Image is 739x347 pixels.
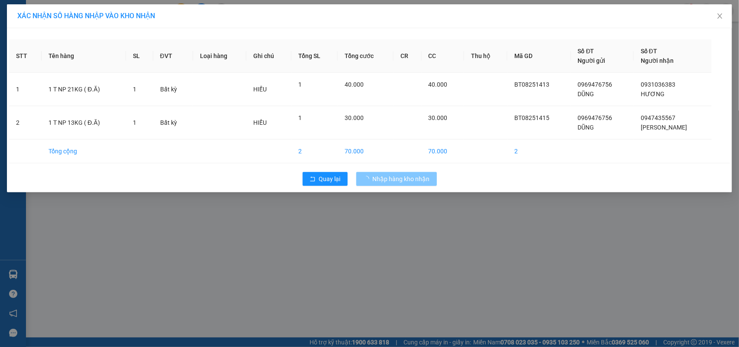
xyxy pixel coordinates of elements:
[422,139,465,163] td: 70.000
[26,61,73,70] span: 1 THÙNG NP
[464,39,507,73] th: Thu hộ
[39,46,82,53] span: 14:46:13 [DATE]
[153,106,193,139] td: Bất kỳ
[23,54,44,61] span: THÀNH-
[641,91,665,97] span: HƯƠNG
[44,54,78,61] span: 0357624671
[363,176,373,182] span: loading
[514,114,549,121] span: BT08251415
[298,114,302,121] span: 1
[9,106,42,139] td: 2
[17,12,155,20] span: XÁC NHẬN SỐ HÀNG NHẬP VÀO KHO NHẬN
[578,124,594,131] span: DŨNG
[246,39,291,73] th: Ghi chú
[345,114,364,121] span: 30.000
[578,114,613,121] span: 0969476756
[708,4,732,29] button: Close
[578,48,594,55] span: Số ĐT
[18,4,73,10] span: [DATE]-
[641,57,674,64] span: Người nhận
[578,57,606,64] span: Người gửi
[3,54,78,61] span: N.nhận:
[291,39,338,73] th: Tổng SL
[507,39,571,73] th: Mã GD
[3,63,73,69] span: Tên hàng:
[338,39,393,73] th: Tổng cước
[641,114,675,121] span: 0947435567
[578,91,594,97] span: DŨNG
[42,39,126,73] th: Tên hàng
[37,5,73,10] span: [PERSON_NAME]
[356,172,437,186] button: Nhập hàng kho nhận
[310,176,316,183] span: rollback
[3,39,98,45] span: N.gửi:
[578,81,613,88] span: 0969476756
[42,12,88,18] strong: PHIẾU TRẢ HÀNG
[641,81,675,88] span: 0931036383
[153,73,193,106] td: Bất kỳ
[133,119,136,126] span: 1
[42,73,126,106] td: 1 T NP 21KG ( Đ.Ă)
[422,39,465,73] th: CC
[291,139,338,163] td: 2
[18,39,98,45] span: ANH NHÂN KHTT-
[3,46,38,53] span: Ngày/ giờ gửi:
[338,139,393,163] td: 70.000
[30,19,99,29] strong: MĐH:
[429,114,448,121] span: 30.000
[153,39,193,73] th: ĐVT
[394,39,422,73] th: CR
[319,174,341,184] span: Quay lại
[253,86,267,93] span: HIẾU
[133,86,136,93] span: 1
[63,39,98,45] span: 0916916967
[126,39,153,73] th: SL
[9,39,42,73] th: STT
[42,139,126,163] td: Tổng cộng
[641,124,687,131] span: [PERSON_NAME]
[345,81,364,88] span: 40.000
[51,19,100,29] span: SG08252659
[507,139,571,163] td: 2
[193,39,246,73] th: Loại hàng
[42,106,126,139] td: 1 T NP 13KG ( Đ.Ă)
[514,81,549,88] span: BT08251413
[716,13,723,19] span: close
[253,119,267,126] span: HIẾU
[641,48,657,55] span: Số ĐT
[3,4,73,10] span: 12:00-
[303,172,348,186] button: rollbackQuay lại
[429,81,448,88] span: 40.000
[9,73,42,106] td: 1
[373,174,430,184] span: Nhập hàng kho nhận
[298,81,302,88] span: 1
